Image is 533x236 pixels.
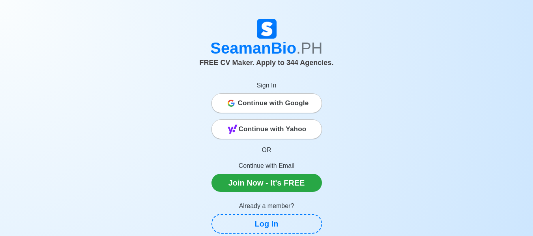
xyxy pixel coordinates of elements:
[296,39,323,57] span: .PH
[211,93,322,113] button: Continue with Google
[211,119,322,139] button: Continue with Yahoo
[239,121,307,137] span: Continue with Yahoo
[211,161,322,171] p: Continue with Email
[211,81,322,90] p: Sign In
[211,214,322,234] a: Log In
[200,59,334,67] span: FREE CV Maker. Apply to 344 Agencies.
[211,201,322,211] p: Already a member?
[211,174,322,192] a: Join Now - It's FREE
[48,39,486,58] h1: SeamanBio
[238,95,309,111] span: Continue with Google
[257,19,277,39] img: Logo
[211,145,322,155] p: OR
